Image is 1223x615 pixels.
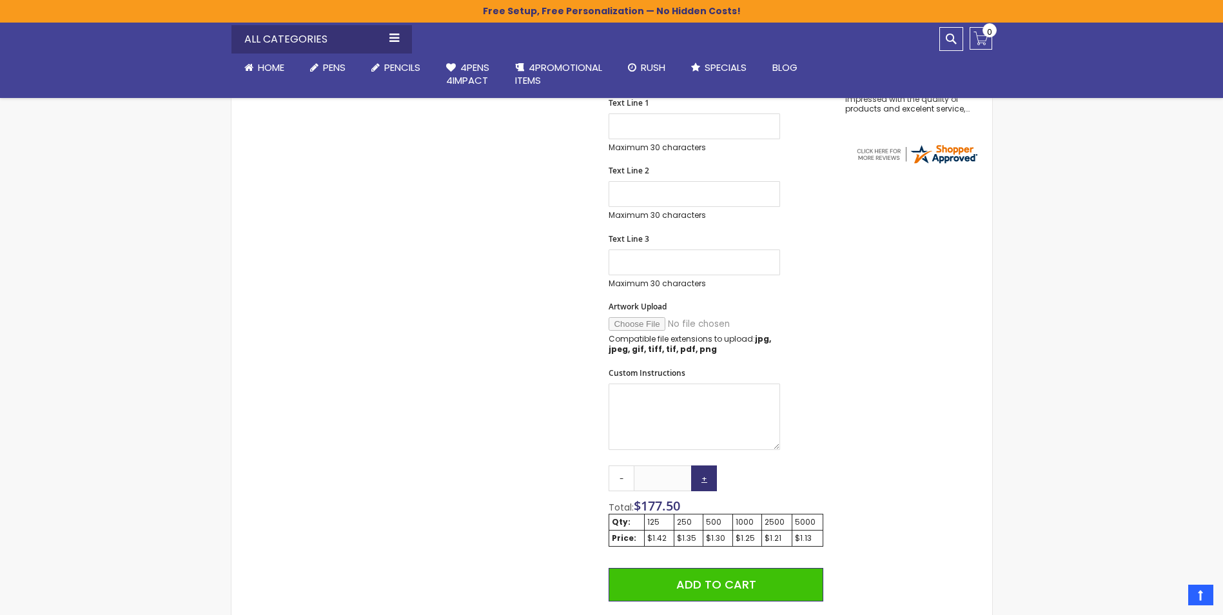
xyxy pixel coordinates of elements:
div: $1.25 [736,533,759,543]
div: $1.35 [677,533,701,543]
span: 177.50 [641,497,680,514]
div: returning customer, always impressed with the quality of products and excelent service, will retu... [845,86,970,113]
a: Pencils [358,54,433,82]
strong: Qty: [612,516,631,527]
span: Home [258,61,284,74]
div: 125 [647,517,671,527]
div: 500 [706,517,730,527]
span: Pencils [384,61,420,74]
span: Text Line 3 [609,233,649,244]
span: Blog [772,61,797,74]
div: 250 [677,517,701,527]
span: 0 [987,26,992,38]
p: Maximum 30 characters [609,142,780,153]
strong: Price: [612,532,636,543]
span: Pens [323,61,346,74]
strong: jpg, jpeg, gif, tiff, tif, pdf, png [609,333,771,355]
span: Total: [609,501,634,514]
div: $1.30 [706,533,730,543]
a: Blog [759,54,810,82]
div: $1.42 [647,533,671,543]
span: Text Line 2 [609,165,649,176]
div: $1.13 [795,533,820,543]
p: Maximum 30 characters [609,210,780,220]
span: Text Line 1 [609,97,649,108]
p: Compatible file extensions to upload: [609,334,780,355]
div: 5000 [795,517,820,527]
a: Pens [297,54,358,82]
div: All Categories [231,25,412,54]
span: Add to Cart [676,576,756,592]
a: 4pens.com certificate URL [855,157,979,168]
div: $1.21 [765,533,789,543]
span: Custom Instructions [609,367,685,378]
a: - [609,465,634,491]
a: Specials [678,54,759,82]
a: Home [231,54,297,82]
span: 4PROMOTIONAL ITEMS [515,61,602,87]
a: + [691,465,717,491]
a: Rush [615,54,678,82]
a: 4Pens4impact [433,54,502,95]
span: Rush [641,61,665,74]
button: Add to Cart [609,568,823,601]
span: Artwork Upload [609,301,667,312]
a: 4PROMOTIONALITEMS [502,54,615,95]
div: 1000 [736,517,759,527]
img: 4pens.com widget logo [855,142,979,166]
a: 0 [970,27,992,50]
a: Top [1188,585,1213,605]
span: $ [634,497,680,514]
div: 2500 [765,517,789,527]
span: 4Pens 4impact [446,61,489,87]
span: Specials [705,61,747,74]
p: Maximum 30 characters [609,278,780,289]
